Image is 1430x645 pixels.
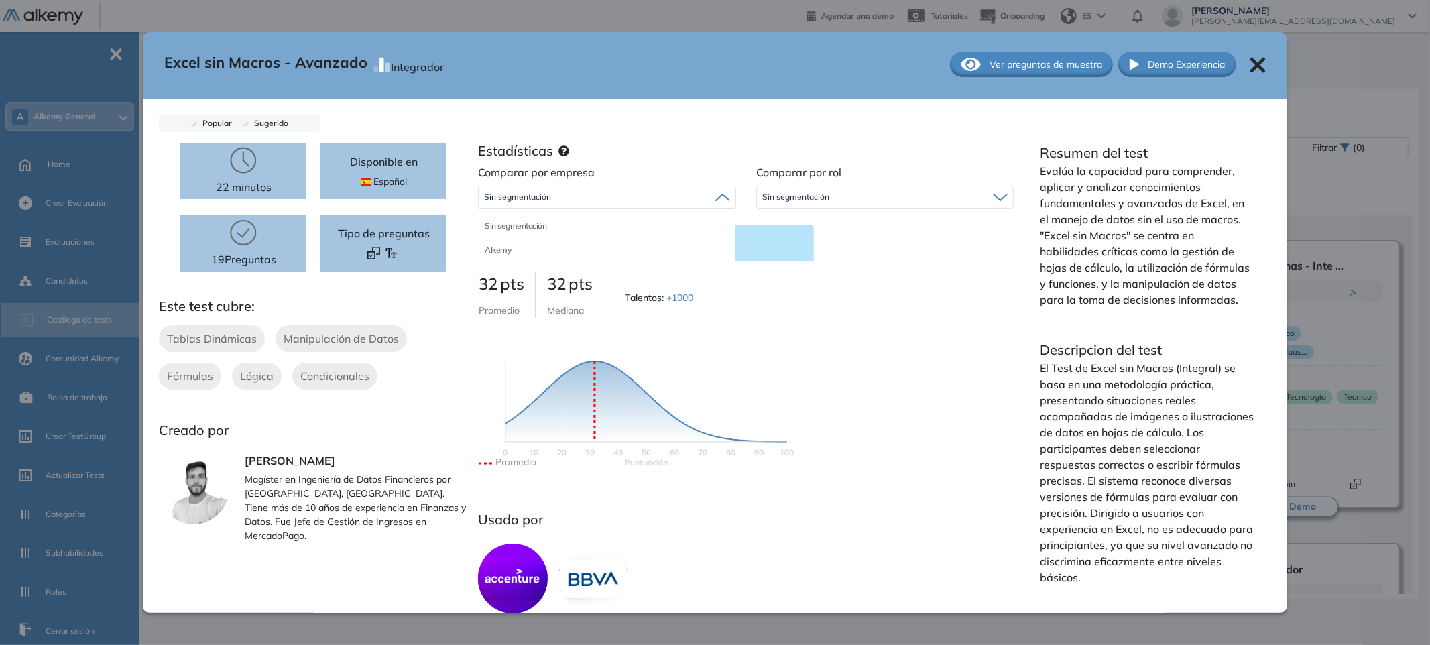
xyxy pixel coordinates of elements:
[385,247,398,259] img: Format test logo
[1040,143,1254,163] p: Resumen del test
[478,143,553,159] h3: Estadísticas
[1190,491,1430,645] iframe: Chat Widget
[1148,58,1226,72] span: Demo Experiencia
[485,243,511,257] li: Alkemy
[159,422,468,438] h3: Creado por
[1040,340,1254,360] p: Descripcion del test
[197,118,232,128] span: Popular
[391,54,444,75] div: Integrador
[478,512,1014,528] h3: Usado por
[990,58,1102,72] span: Ver preguntas de muestra
[756,166,841,179] span: Comparar por rol
[485,219,546,233] li: Sin segmentación
[569,274,593,294] span: pts
[479,272,524,296] p: 32
[500,274,524,294] span: pts
[367,247,380,259] img: Format test logo
[726,447,735,457] text: 80
[249,118,288,128] span: Sugerido
[164,52,367,77] span: Excel sin Macros - Avanzado
[547,272,593,296] p: 32
[754,447,764,457] text: 90
[625,457,668,467] text: Scores
[780,447,794,457] text: 100
[478,166,595,179] span: Comparar por empresa
[300,368,369,384] span: Condicionales
[479,304,520,316] span: Promedio
[558,544,628,613] img: company-logo
[529,447,538,457] text: 10
[167,368,213,384] span: Fórmulas
[211,251,276,268] p: 19 Preguntas
[557,447,567,457] text: 20
[613,447,623,457] text: 40
[361,178,371,186] img: ESP
[625,291,696,305] span: Talentos :
[478,544,548,613] img: company-logo
[350,154,418,170] p: Disponible en
[495,456,536,468] text: Promedio
[216,179,272,195] p: 22 minutos
[670,447,679,457] text: 60
[245,473,468,543] p: Magíster en Ingeniería de Datos Financieros por [GEOGRAPHIC_DATA], [GEOGRAPHIC_DATA]. Tiene más d...
[361,175,407,189] span: Español
[666,292,693,304] span: +1000
[338,225,430,241] span: Tipo de preguntas
[484,192,551,202] span: Sin segmentación
[1040,163,1254,308] p: Evalúa la capacidad para comprender, aplicar y analizar conocimientos fundamentales y avanzados d...
[547,304,584,316] span: Mediana
[503,447,508,457] text: 0
[284,331,399,347] span: Manipulación de Datos
[159,298,468,314] h3: Este test cubre:
[240,368,274,384] span: Lógica
[245,455,468,467] h3: [PERSON_NAME]
[642,447,651,457] text: 50
[167,331,257,347] span: Tablas Dinámicas
[698,447,707,457] text: 70
[1040,360,1254,585] p: El Test de Excel sin Macros (Integral) se basa en una metodología práctica, presentando situacion...
[762,192,829,202] span: Sin segmentación
[159,455,229,524] img: author-avatar
[585,447,595,457] text: 30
